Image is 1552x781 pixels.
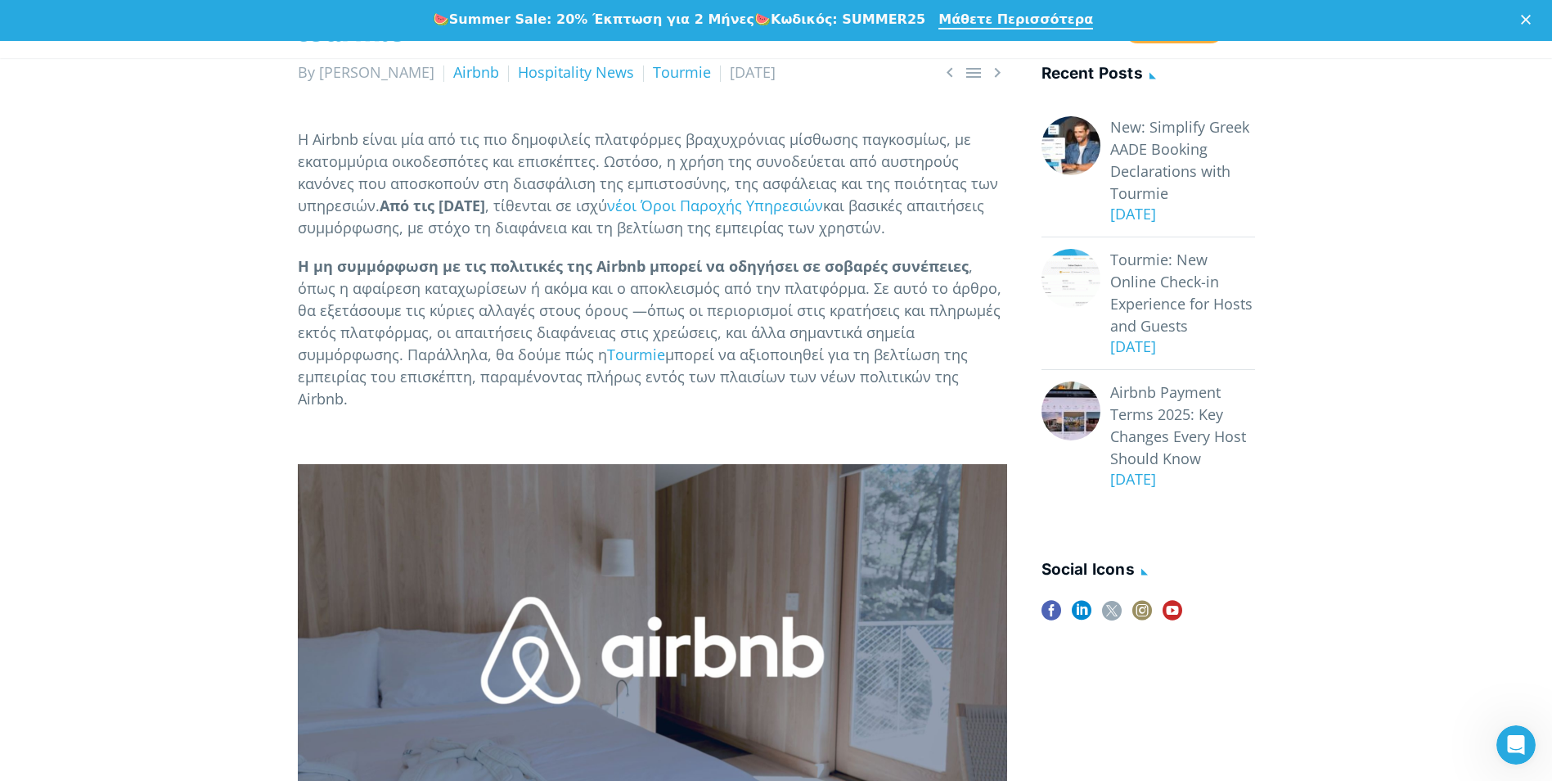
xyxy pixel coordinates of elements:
div: [DATE] [1100,203,1255,225]
p: Η Airbnb είναι μία από τις πιο δημοφιλείς πλατφόρμες βραχυχρόνιας μίσθωσης παγκοσμίως, με εκατομμ... [298,129,1007,239]
a: instagram [1132,601,1152,631]
b: Κωδικός: SUMMER25 [771,11,925,27]
a: twitter [1102,601,1122,631]
a:  [987,62,1007,83]
p: , όπως η αφαίρεση καταχωρίσεων ή ακόμα και ο αποκλεισμός από την πλατφόρμα. Σε αυτό το άρθρο, θα ... [298,255,1007,410]
h4: Recent posts [1041,61,1255,88]
a: New: Simplify Greek AADE Booking Declarations with Tourmie [1110,116,1255,205]
div: [DATE] [1100,468,1255,490]
a:  [940,62,960,83]
a: youtube [1163,601,1182,631]
a:  [964,62,983,83]
a: Tourmie: New Online Check-in Experience for Hosts and Guests [1110,249,1255,337]
a: Μάθετε Περισσότερα [938,11,1093,29]
iframe: Intercom live chat [1496,725,1536,765]
div: [DATE] [1100,336,1255,358]
a: linkedin [1072,601,1091,631]
span: By [PERSON_NAME] [298,62,434,82]
a: νέοι Όροι Παροχής Υπηρεσιών [607,196,823,215]
a: facebook [1041,601,1061,631]
a: Tourmie [653,62,711,82]
h4: social icons [1041,558,1255,585]
b: Summer Sale: 20% Έκπτωση για 2 Μήνες [449,11,754,27]
a: Tourmie [607,345,665,364]
a: Airbnb [453,62,499,82]
a: Airbnb Payment Terms 2025: Key Changes Every Host Should Know [1110,381,1255,470]
strong: Η μη συμμόρφωση με τις πολιτικές της Airbnb μπορεί να οδηγήσει σε σοβαρές συνέπειες [298,256,969,276]
a: Hospitality News [518,62,634,82]
strong: Από τις [DATE] [380,196,485,215]
span: [DATE] [730,62,776,82]
div: Κλείσιμο [1521,15,1537,25]
span: Next post [987,62,1007,83]
div: 🍉 🍉 [433,11,925,28]
span: Previous post [940,62,960,83]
